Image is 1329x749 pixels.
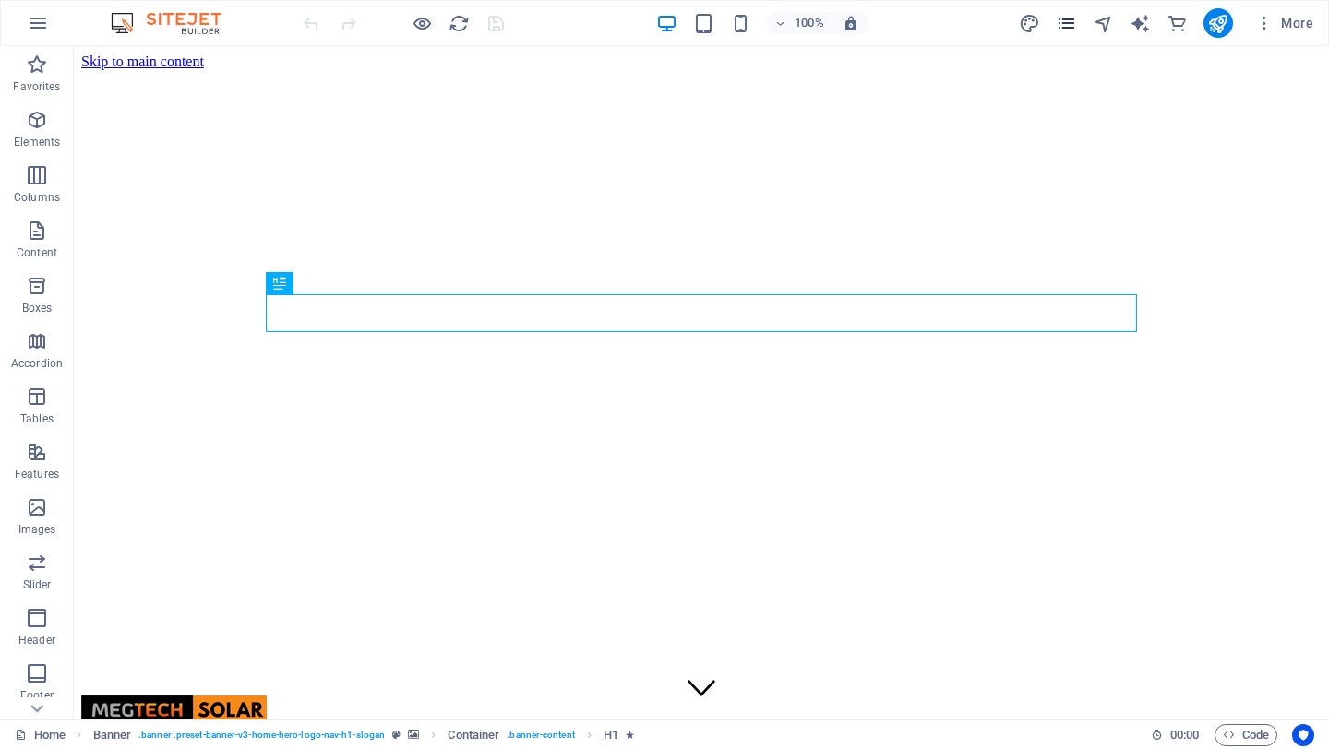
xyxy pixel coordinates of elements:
[1167,12,1189,34] button: commerce
[1248,8,1321,38] button: More
[392,730,401,740] i: This element is a customizable preset
[20,688,54,703] p: Footer
[1130,12,1152,34] button: text_generator
[1223,724,1269,746] span: Code
[22,301,53,315] p: Boxes
[1170,724,1199,746] span: 00 00
[1019,13,1040,34] i: Design (Ctrl+Alt+Y)
[7,7,130,23] a: Skip to main content
[1151,724,1200,746] h6: Session time
[449,13,470,34] i: Reload page
[20,411,54,426] p: Tables
[1019,12,1041,34] button: design
[17,245,57,260] p: Content
[1255,14,1313,32] span: More
[795,12,824,34] h6: 100%
[138,724,385,746] span: . banner .preset-banner-v3-home-hero-logo-nav-h1-slogan
[448,12,470,34] button: reload
[18,522,56,537] p: Images
[14,190,60,205] p: Columns
[14,135,61,149] p: Elements
[1056,12,1078,34] button: pages
[448,724,499,746] span: Click to select. Double-click to edit
[1130,13,1151,34] i: AI Writer
[604,724,618,746] span: Click to select. Double-click to edit
[15,724,66,746] a: Click to cancel selection. Double-click to open Pages
[106,12,245,34] img: Editor Logo
[93,724,132,746] span: Click to select. Double-click to edit
[13,79,60,94] p: Favorites
[767,12,832,34] button: 100%
[843,15,859,31] i: On resize automatically adjust zoom level to fit chosen device.
[1215,724,1277,746] button: Code
[1167,13,1188,34] i: Commerce
[1203,8,1233,38] button: publish
[18,633,55,648] p: Header
[11,356,63,371] p: Accordion
[1093,13,1114,34] i: Navigator
[507,724,574,746] span: . banner-content
[15,467,59,481] p: Features
[1207,13,1228,34] i: Publish
[408,730,419,740] i: This element contains a background
[411,12,433,34] button: Click here to leave preview mode and continue editing
[1183,728,1186,742] span: :
[23,577,52,592] p: Slider
[626,730,634,740] i: Element contains an animation
[1292,724,1314,746] button: Usercentrics
[93,724,635,746] nav: breadcrumb
[1093,12,1115,34] button: navigator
